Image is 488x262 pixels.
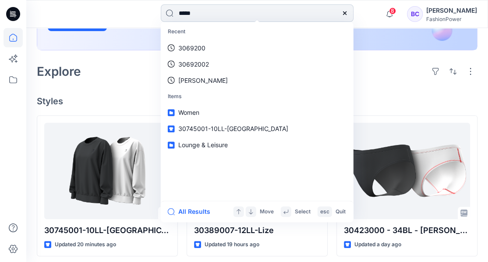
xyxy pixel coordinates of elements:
[163,137,352,153] a: Lounge & Leisure
[407,6,423,22] div: BC
[163,40,352,56] a: 3069200
[336,207,346,216] p: Quit
[320,207,329,216] p: esc
[163,104,352,120] a: Women
[295,207,311,216] p: Select
[163,56,352,72] a: 30692002
[178,141,228,149] span: Lounge & Leisure
[168,206,216,217] button: All Results
[44,224,170,237] p: 30745001-10LL-[GEOGRAPHIC_DATA]
[344,123,470,219] a: 30423000 - 34BL - Tamara
[426,5,477,16] div: [PERSON_NAME]
[44,123,170,219] a: 30745001-10LL-Mara
[344,224,470,237] p: 30423000 - 34BL - [PERSON_NAME]
[163,89,352,105] p: Items
[389,7,396,14] span: 8
[260,207,274,216] p: Move
[178,109,199,116] span: Women
[163,24,352,40] p: Recent
[37,64,81,78] h2: Explore
[178,125,288,132] span: 30745001-10LL-[GEOGRAPHIC_DATA]
[163,72,352,89] a: [PERSON_NAME]
[205,240,259,249] p: Updated 19 hours ago
[354,240,401,249] p: Updated a day ago
[194,224,320,237] p: 30389007-12LL-Lize
[163,120,352,137] a: 30745001-10LL-[GEOGRAPHIC_DATA]
[37,96,477,106] h4: Styles
[55,240,116,249] p: Updated 20 minutes ago
[178,76,228,85] p: mary
[178,43,205,53] p: 3069200
[426,16,477,22] div: FashionPower
[178,60,209,69] p: 30692002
